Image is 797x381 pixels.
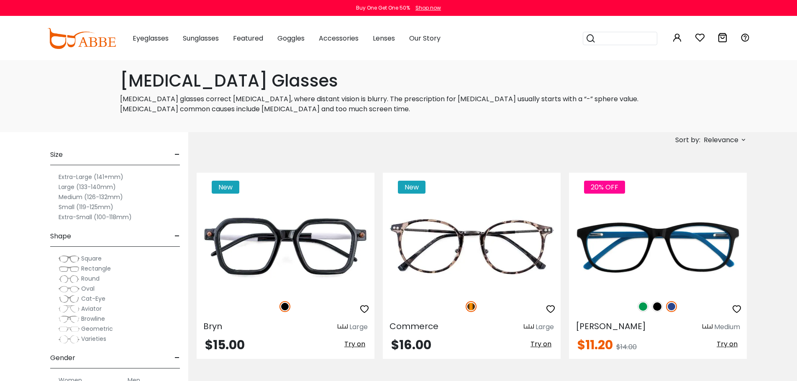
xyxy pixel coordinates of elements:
span: [PERSON_NAME] [576,320,646,332]
div: Shop now [415,4,441,12]
span: Try on [530,339,551,349]
img: Green [638,301,648,312]
img: size ruler [702,324,712,330]
span: Relevance [704,133,738,148]
span: New [212,181,239,194]
span: Varieties [81,335,106,343]
span: Shape [50,226,71,246]
span: Gender [50,348,75,368]
div: Buy One Get One 50% [356,4,410,12]
label: Extra-Small (100-118mm) [59,212,132,222]
span: - [174,348,180,368]
span: Featured [233,33,263,43]
h1: [MEDICAL_DATA] Glasses [120,71,677,91]
img: Black Bryn - Acetate ,Universal Bridge Fit [197,203,374,292]
div: Large [536,322,554,332]
img: Blue Machovec - Acetate ,Universal Bridge Fit [569,203,747,292]
span: Oval [81,284,95,293]
img: Black [652,301,663,312]
span: New [398,181,425,194]
img: Varieties.png [59,335,79,344]
img: Blue [666,301,677,312]
div: Large [349,322,368,332]
span: Try on [344,339,365,349]
button: Try on [714,339,740,350]
img: Aviator.png [59,305,79,313]
span: Bryn [203,320,222,332]
span: Square [81,254,102,263]
img: Geometric.png [59,325,79,333]
span: Geometric [81,325,113,333]
span: - [174,226,180,246]
img: abbeglasses.com [47,28,116,49]
img: Rectangle.png [59,265,79,273]
img: size ruler [338,324,348,330]
img: Round.png [59,275,79,283]
span: Sunglasses [183,33,219,43]
label: Medium (126-132mm) [59,192,123,202]
img: Black [279,301,290,312]
span: Try on [717,339,738,349]
span: Round [81,274,100,283]
span: Lenses [373,33,395,43]
img: Oval.png [59,285,79,293]
img: Cat-Eye.png [59,295,79,303]
button: Try on [528,339,554,350]
label: Extra-Large (141+mm) [59,172,123,182]
span: Browline [81,315,105,323]
span: Sort by: [675,135,700,145]
span: $15.00 [205,336,245,354]
img: Browline.png [59,315,79,323]
span: Goggles [277,33,305,43]
a: Shop now [411,4,441,11]
label: Large (133-140mm) [59,182,116,192]
span: Size [50,145,63,165]
span: Rectangle [81,264,111,273]
label: Small (119-125mm) [59,202,113,212]
span: Commerce [390,320,438,332]
p: [MEDICAL_DATA] glasses correct [MEDICAL_DATA], where distant vision is blurry. The prescription f... [120,94,677,114]
span: - [174,145,180,165]
span: Aviator [81,304,102,313]
span: Accessories [319,33,359,43]
span: $14.00 [616,342,637,352]
img: Square.png [59,255,79,263]
img: size ruler [524,324,534,330]
div: Medium [714,322,740,332]
img: Tortoise [466,301,477,312]
span: Eyeglasses [133,33,169,43]
span: $16.00 [391,336,431,354]
span: Our Story [409,33,441,43]
button: Try on [342,339,368,350]
span: $11.20 [577,336,613,354]
span: Cat-Eye [81,294,105,303]
img: Tortoise Commerce - TR ,Adjust Nose Pads [383,203,561,292]
span: 20% OFF [584,181,625,194]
